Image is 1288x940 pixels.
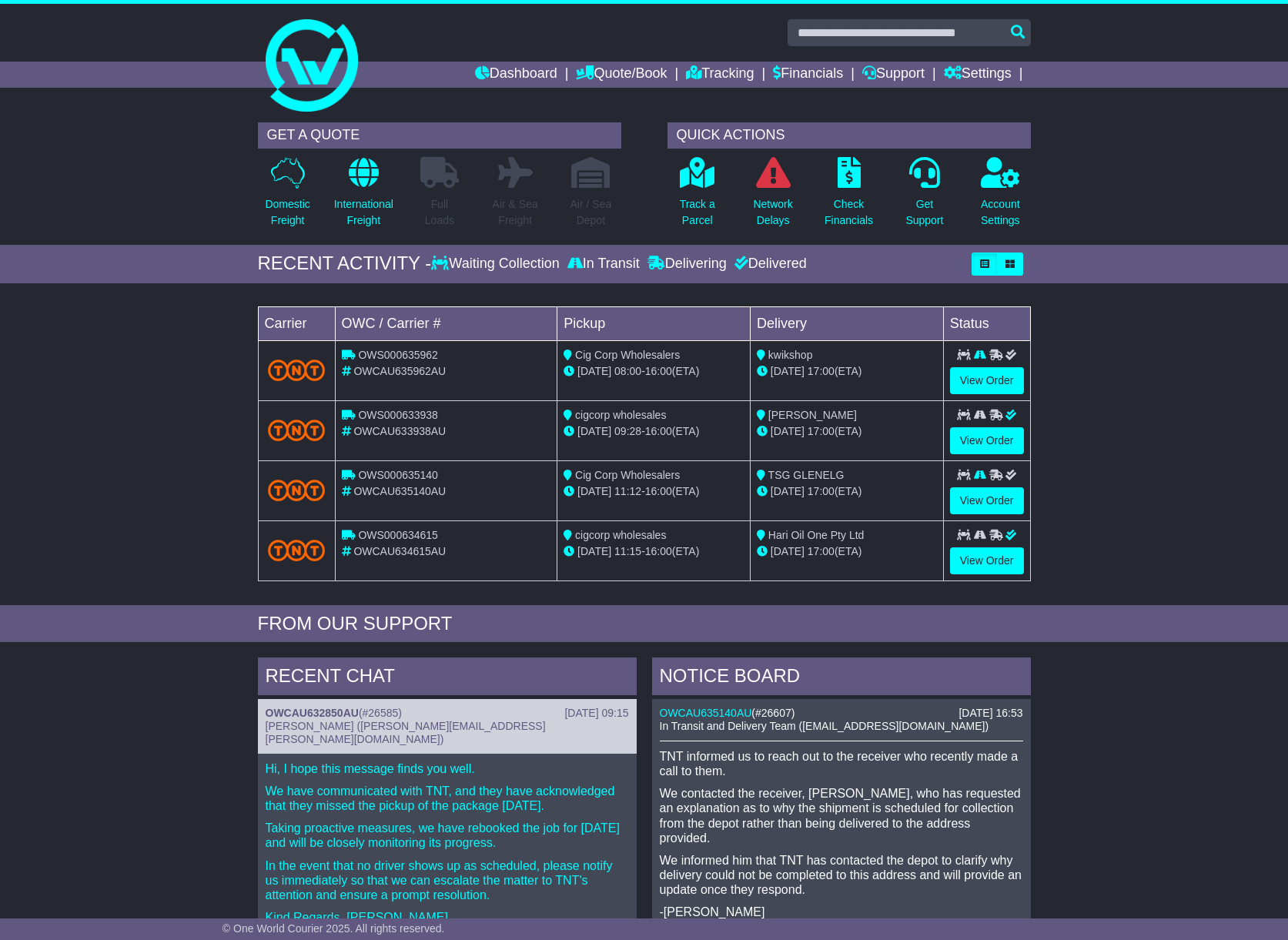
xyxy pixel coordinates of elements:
span: 11:12 [614,485,641,497]
img: TNT_Domestic.png [268,480,326,500]
div: (ETA) [757,483,937,500]
span: OWCAU635140AU [353,485,446,497]
div: In Transit [564,256,644,273]
a: View Order [950,367,1024,394]
span: 17:00 [808,365,835,377]
p: -[PERSON_NAME] [660,905,1023,919]
a: GetSupport [905,156,944,237]
a: View Order [950,427,1024,454]
a: Support [862,62,925,88]
p: We contacted the receiver, [PERSON_NAME], who has requested an explanation as to why the shipment... [660,786,1023,845]
span: © One World Courier 2025. All rights reserved. [222,922,445,935]
div: - (ETA) [564,423,744,440]
span: 16:00 [645,425,672,437]
p: Domestic Freight [265,196,309,229]
span: OWS000633938 [358,409,438,421]
div: RECENT CHAT [258,657,637,699]
a: AccountSettings [980,156,1021,237]
span: [PERSON_NAME] ([PERSON_NAME][EMAIL_ADDRESS][PERSON_NAME][DOMAIN_NAME]) [266,720,546,745]
div: NOTICE BOARD [652,657,1031,699]
div: ( ) [660,707,1023,720]
div: [DATE] 16:53 [958,707,1022,720]
p: Hi, I hope this message finds you well. [266,761,629,776]
td: Pickup [557,306,751,340]
span: OWS000634615 [358,529,438,541]
p: Full Loads [420,196,459,229]
div: (ETA) [757,423,937,440]
span: cigcorp wholesales [575,529,666,541]
p: Taking proactive measures, we have rebooked the job for [DATE] and will be closely monitoring its... [266,821,629,850]
span: 16:00 [645,485,672,497]
p: Air / Sea Depot [570,196,612,229]
span: Cig Corp Wholesalers [575,469,680,481]
div: GET A QUOTE [258,122,621,149]
span: [DATE] [771,485,805,497]
a: DomesticFreight [264,156,310,237]
span: [DATE] [577,485,611,497]
span: OWS000635962 [358,349,438,361]
a: CheckFinancials [824,156,874,237]
p: Network Delays [753,196,792,229]
div: Delivering [644,256,731,273]
span: 08:00 [614,365,641,377]
p: Check Financials [825,196,873,229]
span: [DATE] [577,365,611,377]
span: #26585 [363,707,399,719]
a: Financials [773,62,843,88]
div: QUICK ACTIONS [667,122,1031,149]
p: We have communicated with TNT, and they have acknowledged that they missed the pickup of the pack... [266,784,629,813]
span: OWCAU635962AU [353,365,446,377]
div: [DATE] 09:15 [564,707,628,720]
span: cigcorp wholesales [575,409,666,421]
p: Track a Parcel [680,196,715,229]
span: OWCAU634615AU [353,545,446,557]
td: Carrier [258,306,335,340]
a: OWCAU635140AU [660,707,752,719]
span: Hari Oil One Pty Ltd [768,529,865,541]
span: 11:15 [614,545,641,557]
span: 16:00 [645,545,672,557]
span: OWCAU633938AU [353,425,446,437]
span: TSG GLENELG [768,469,845,481]
span: #26607 [755,707,791,719]
a: Tracking [686,62,754,88]
span: [DATE] [577,425,611,437]
p: Get Support [905,196,943,229]
a: Quote/Book [576,62,667,88]
div: - (ETA) [564,483,744,500]
a: OWCAU632850AU [266,707,359,719]
p: Account Settings [981,196,1020,229]
p: International Freight [334,196,393,229]
p: TNT informed us to reach out to the receiver who recently made a call to them. [660,749,1023,778]
td: Status [943,306,1030,340]
a: View Order [950,547,1024,574]
span: 17:00 [808,545,835,557]
span: [DATE] [577,545,611,557]
img: TNT_Domestic.png [268,540,326,560]
a: Dashboard [475,62,557,88]
p: In the event that no driver shows up as scheduled, please notify us immediately so that we can es... [266,858,629,903]
img: TNT_Domestic.png [268,420,326,440]
a: Track aParcel [679,156,716,237]
td: Delivery [750,306,943,340]
div: - (ETA) [564,544,744,560]
p: Kind Regards, [PERSON_NAME] [266,910,629,925]
span: 17:00 [808,425,835,437]
div: FROM OUR SUPPORT [258,613,1031,635]
a: NetworkDelays [752,156,793,237]
span: 09:28 [614,425,641,437]
td: OWC / Carrier # [335,306,557,340]
span: OWS000635140 [358,469,438,481]
img: TNT_Domestic.png [268,360,326,380]
div: (ETA) [757,363,937,380]
a: InternationalFreight [333,156,394,237]
a: View Order [950,487,1024,514]
span: In Transit and Delivery Team ([EMAIL_ADDRESS][DOMAIN_NAME]) [660,720,989,732]
a: Settings [944,62,1012,88]
span: 16:00 [645,365,672,377]
span: [PERSON_NAME] [768,409,857,421]
div: RECENT ACTIVITY - [258,253,432,275]
span: 17:00 [808,485,835,497]
div: - (ETA) [564,363,744,380]
p: Air & Sea Freight [493,196,538,229]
